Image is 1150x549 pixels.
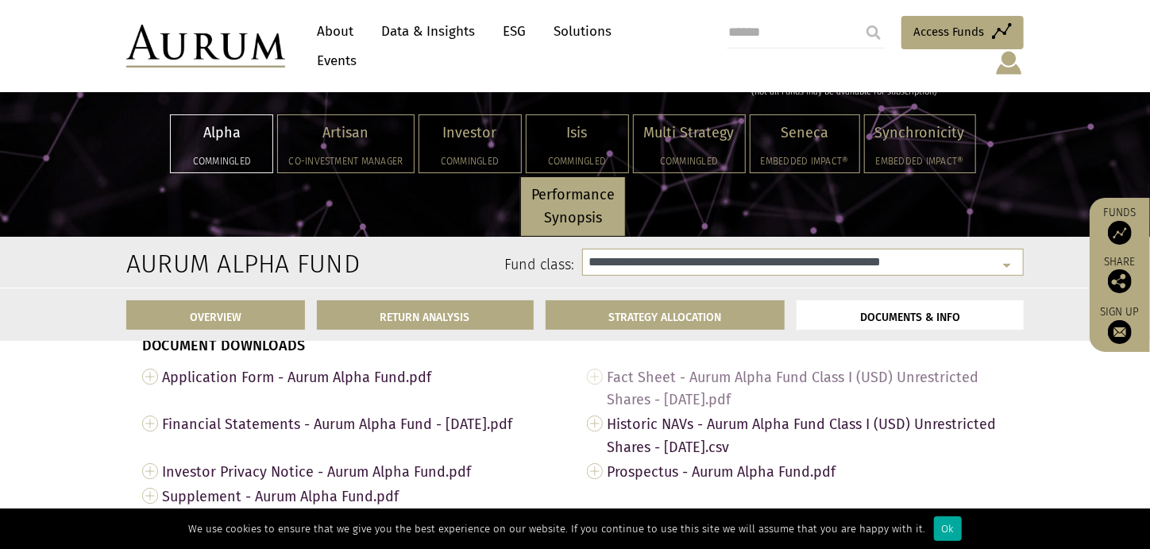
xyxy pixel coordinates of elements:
p: Alpha [181,122,262,145]
span: Fact Sheet - Aurum Alpha Fund Class I (USD) Unrestricted Shares - [DATE].pdf [607,365,1008,412]
span: Investor Privacy Notice - Aurum Alpha Fund.pdf [162,459,563,484]
a: ESG [495,17,534,46]
p: Multi Strategy [644,122,735,145]
input: Submit [858,17,890,48]
div: Ok [934,516,962,541]
p: Performance Synopsis [531,184,615,230]
h5: Commingled [181,157,262,166]
p: Artisan [288,122,403,145]
h5: Commingled [537,157,618,166]
h2: Aurum Alpha Fund [126,249,256,279]
a: Events [309,46,357,75]
span: Access Funds [913,22,984,41]
a: OVERVIEW [126,300,305,330]
h5: Embedded Impact® [761,157,849,166]
a: Access Funds [901,16,1024,49]
span: Application Form - Aurum Alpha Fund.pdf [162,365,563,389]
strong: DOCUMENT DOWNLOADS [142,337,306,354]
a: RETURN ANALYSIS [317,300,534,330]
span: Prospectus - Aurum Alpha Fund.pdf [607,459,1008,484]
h5: Commingled [430,157,511,166]
img: account-icon.svg [994,49,1024,76]
p: Isis [537,122,618,145]
span: Historic NAVs - Aurum Alpha Fund Class I (USD) Unrestricted Shares - [DATE].csv [607,412,1008,459]
div: Share [1098,257,1142,293]
img: Aurum [126,25,285,68]
span: Financial Statements - Aurum Alpha Fund - [DATE].pdf [162,412,563,436]
img: Share this post [1108,269,1132,293]
a: Sign up [1098,305,1142,344]
img: Sign up to our newsletter [1108,320,1132,344]
p: Synchronicity [875,122,965,145]
h5: Commingled [644,157,735,166]
a: Funds [1098,206,1142,245]
h5: Co-investment Manager [288,157,403,166]
a: Data & Insights [373,17,483,46]
p: Seneca [761,122,849,145]
h5: Embedded Impact® [875,157,965,166]
label: Fund class: [280,255,574,276]
p: Investor [430,122,511,145]
a: STRATEGY ALLOCATION [546,300,785,330]
a: About [309,17,361,46]
img: Access Funds [1108,221,1132,245]
span: Supplement - Aurum Alpha Fund.pdf [162,484,563,508]
a: Solutions [546,17,619,46]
